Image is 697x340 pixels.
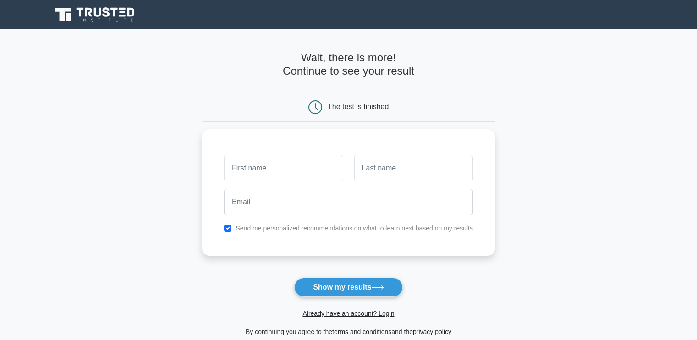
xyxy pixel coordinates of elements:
[236,225,473,232] label: Send me personalized recommendations on what to learn next based on my results
[202,51,495,78] h4: Wait, there is more! Continue to see your result
[332,328,391,335] a: terms and conditions
[294,278,402,297] button: Show my results
[328,103,389,110] div: The test is finished
[302,310,394,317] a: Already have an account? Login
[224,155,343,181] input: First name
[413,328,451,335] a: privacy policy
[224,189,473,215] input: Email
[354,155,473,181] input: Last name
[197,326,500,337] div: By continuing you agree to the and the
